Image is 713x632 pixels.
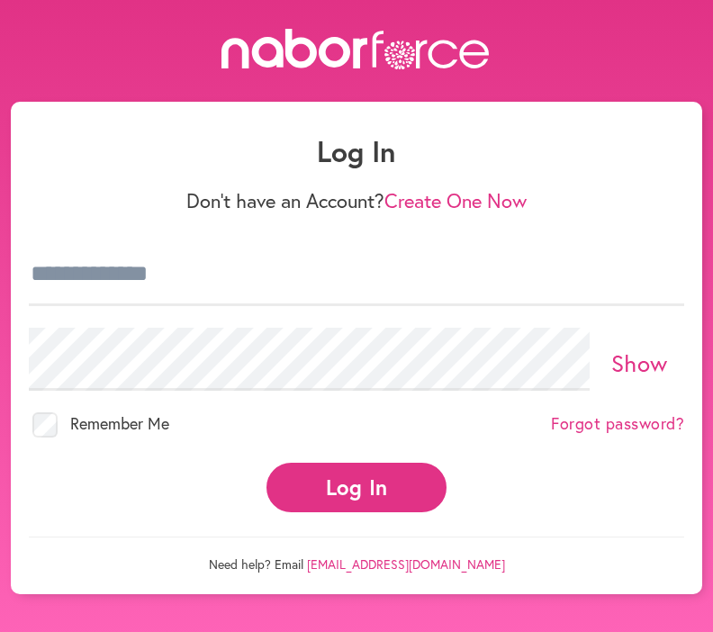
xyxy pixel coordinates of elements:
[266,463,447,512] button: Log In
[70,412,169,434] span: Remember Me
[384,187,527,213] a: Create One Now
[29,134,684,168] h1: Log In
[551,414,684,434] a: Forgot password?
[29,537,684,573] p: Need help? Email
[29,189,684,212] p: Don't have an Account?
[307,555,505,573] a: [EMAIL_ADDRESS][DOMAIN_NAME]
[611,348,668,378] a: Show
